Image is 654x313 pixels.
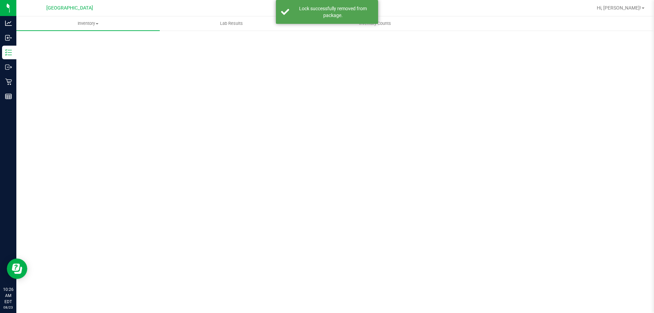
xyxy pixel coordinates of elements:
[597,5,641,11] span: Hi, [PERSON_NAME]!
[5,34,12,41] inline-svg: Inbound
[211,20,252,27] span: Lab Results
[5,64,12,71] inline-svg: Outbound
[46,5,93,11] span: [GEOGRAPHIC_DATA]
[16,16,160,31] a: Inventory
[5,93,12,100] inline-svg: Reports
[5,78,12,85] inline-svg: Retail
[16,20,160,27] span: Inventory
[160,16,303,31] a: Lab Results
[7,259,27,279] iframe: Resource center
[5,49,12,56] inline-svg: Inventory
[5,20,12,27] inline-svg: Analytics
[3,286,13,305] p: 10:26 AM EDT
[3,305,13,310] p: 08/23
[293,5,373,19] div: Lock successfully removed from package.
